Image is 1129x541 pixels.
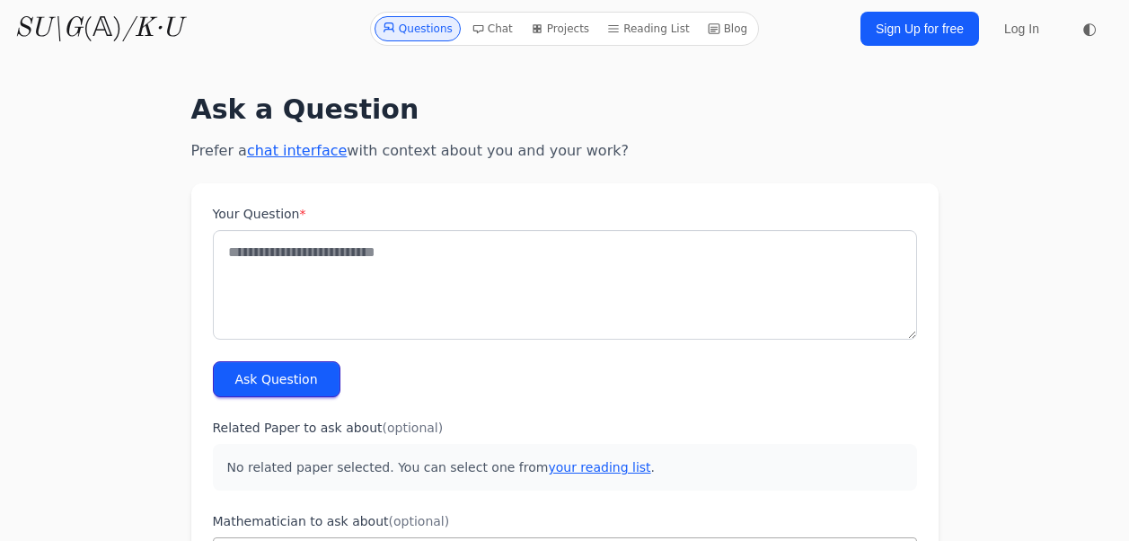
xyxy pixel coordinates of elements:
label: Mathematician to ask about [213,512,917,530]
a: your reading list [548,460,650,474]
a: Log In [993,13,1050,45]
a: Reading List [600,16,697,41]
a: Projects [524,16,596,41]
i: /K·U [122,15,182,42]
a: chat interface [247,142,347,159]
p: Prefer a with context about you and your work? [191,140,939,162]
label: Your Question [213,205,917,223]
button: Ask Question [213,361,340,397]
a: Chat [464,16,520,41]
span: ◐ [1082,21,1097,37]
i: SU\G [14,15,83,42]
a: Blog [701,16,755,41]
a: Questions [375,16,461,41]
p: No related paper selected. You can select one from . [213,444,917,491]
button: ◐ [1072,11,1107,47]
span: (optional) [389,514,450,528]
a: Sign Up for free [860,12,979,46]
h1: Ask a Question [191,93,939,126]
span: (optional) [383,421,444,435]
a: SU\G(𝔸)/K·U [14,13,182,45]
label: Related Paper to ask about [213,419,917,437]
